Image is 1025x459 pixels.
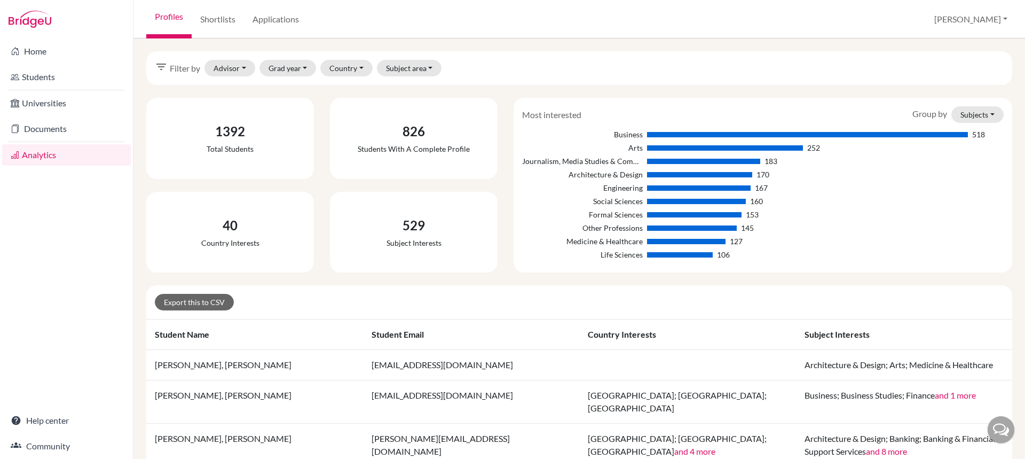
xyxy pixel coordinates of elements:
a: Help center [2,410,131,431]
a: Documents [2,118,131,139]
div: Subject interests [387,237,441,248]
div: Formal Sciences [522,209,642,220]
button: Advisor [204,60,255,76]
button: Subjects [951,106,1004,123]
img: Bridge-U [9,11,51,28]
div: 106 [717,249,730,260]
span: Filter by [170,62,200,75]
td: [PERSON_NAME], [PERSON_NAME] [146,380,363,424]
button: and 4 more [674,445,715,458]
div: Life Sciences [522,249,642,260]
button: and 8 more [866,445,907,458]
button: Subject area [377,60,442,76]
div: Journalism, Media Studies & Communication [522,155,642,167]
a: Export this to CSV [155,294,234,310]
td: Architecture & Design; Arts; Medicine & Healthcare [796,350,1013,380]
div: 252 [807,142,820,153]
td: [PERSON_NAME], [PERSON_NAME] [146,350,363,380]
a: Universities [2,92,131,114]
i: filter_list [155,60,168,73]
div: 183 [764,155,777,167]
div: Students with a complete profile [358,143,470,154]
div: Most interested [514,108,589,121]
button: and 1 more [935,389,976,402]
div: Total students [207,143,254,154]
div: 127 [730,236,743,247]
div: 160 [750,196,763,207]
div: Business [522,129,642,140]
div: Social Sciences [522,196,642,207]
button: [PERSON_NAME] [929,9,1012,29]
div: Medicine & Healthcare [522,236,642,247]
td: [GEOGRAPHIC_DATA]; [GEOGRAPHIC_DATA]; [GEOGRAPHIC_DATA] [579,380,796,424]
th: Student name [146,320,363,350]
button: Country [320,60,373,76]
td: [EMAIL_ADDRESS][DOMAIN_NAME] [363,350,580,380]
div: 40 [201,216,259,235]
div: 529 [387,216,441,235]
a: Students [2,66,131,88]
div: 167 [755,182,768,193]
div: Arts [522,142,642,153]
a: Community [2,435,131,457]
div: 170 [756,169,769,180]
th: Student email [363,320,580,350]
td: [EMAIL_ADDRESS][DOMAIN_NAME] [363,380,580,424]
a: Home [2,41,131,62]
div: 145 [741,222,754,234]
div: Other Professions [522,222,642,234]
button: Grad year [259,60,317,76]
div: Country interests [201,237,259,248]
div: Group by [904,106,1012,123]
div: 1392 [207,122,254,141]
td: Business; Business Studies; Finance [796,380,1013,424]
a: Analytics [2,144,131,166]
div: 518 [972,129,985,140]
div: 153 [746,209,759,220]
div: Architecture & Design [522,169,642,180]
div: 826 [358,122,470,141]
th: Subject interests [796,320,1013,350]
div: Engineering [522,182,642,193]
th: Country interests [579,320,796,350]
